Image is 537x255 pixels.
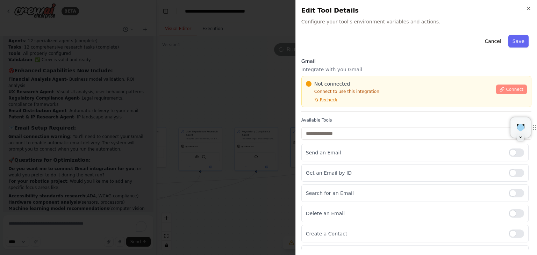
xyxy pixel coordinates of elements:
[301,58,531,65] h3: Gmail
[301,6,531,15] h2: Edit Tool Details
[301,18,531,25] span: Configure your tool's environment variables and actions.
[508,35,529,48] button: Save
[314,80,350,87] span: Not connected
[306,190,503,197] p: Search for an Email
[496,85,527,94] button: Connect
[301,117,531,123] label: Available Tools
[306,210,503,217] p: Delete an Email
[306,89,492,94] p: Connect to use this integration
[320,97,337,103] span: Recheck
[506,87,523,92] span: Connect
[480,35,505,48] button: Cancel
[306,169,503,176] p: Get an Email by ID
[306,149,503,156] p: Send an Email
[301,66,531,73] p: Integrate with you Gmail
[306,230,503,237] p: Create a Contact
[306,97,337,103] button: Recheck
